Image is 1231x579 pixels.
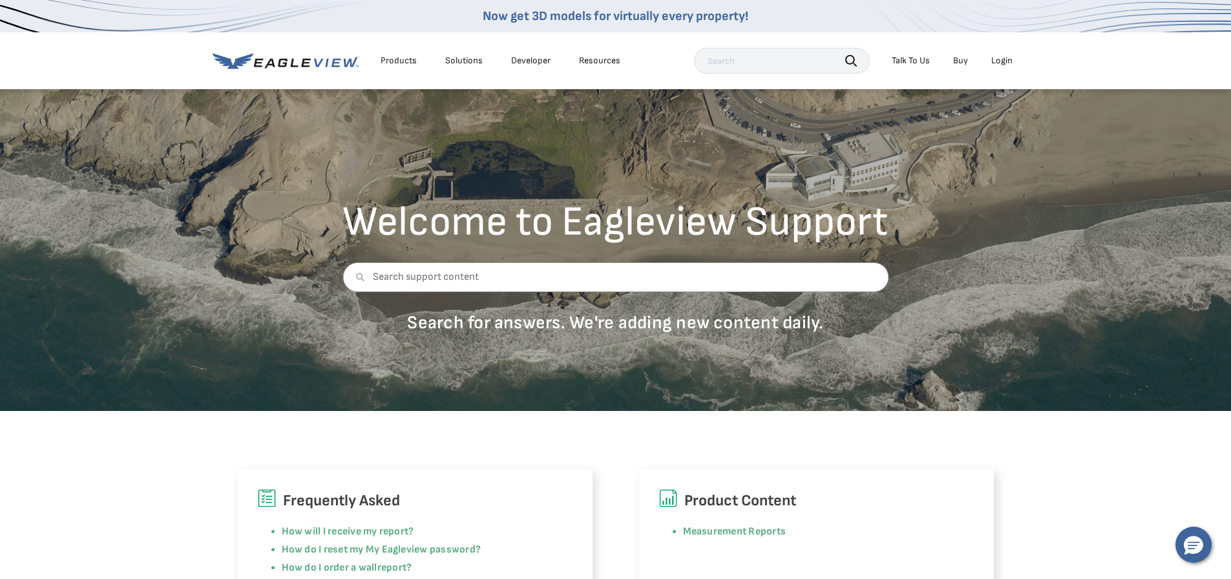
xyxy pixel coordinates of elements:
[658,489,974,513] h6: Product Content
[991,55,1013,67] div: Login
[445,55,483,67] div: Solutions
[406,562,412,574] a: ?
[1175,527,1212,563] button: Hello, have a question? Let’s chat.
[282,543,481,556] a: How do I reset my My Eagleview password?
[892,55,930,67] div: Talk To Us
[381,55,417,67] div: Products
[683,525,786,538] a: Measurement Reports
[342,202,889,243] h2: Welcome to Eagleview Support
[342,262,889,292] input: Search support content
[282,562,377,574] a: How do I order a wall
[511,55,551,67] a: Developer
[257,489,573,513] h6: Frequently Asked
[377,562,406,574] a: report
[694,48,870,74] input: Search
[579,55,620,67] div: Resources
[282,525,414,538] a: How will I receive my report?
[342,311,889,334] p: Search for answers. We're adding new content daily.
[483,8,748,24] a: Now get 3D models for virtually every property!
[953,55,968,67] a: Buy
